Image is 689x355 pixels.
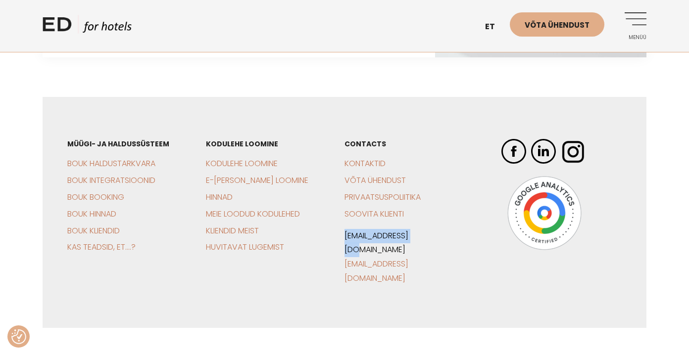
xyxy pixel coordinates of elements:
h3: Kodulehe loomine [206,139,310,149]
a: et [480,15,510,39]
a: Kas teadsid, et….? [67,241,136,253]
a: ED HOTELS [43,15,132,40]
a: BOUK Kliendid [67,225,120,236]
a: BOUK Haldustarkvara [67,158,155,169]
h3: Müügi- ja haldussüsteem [67,139,171,149]
a: E-[PERSON_NAME] loomine [206,175,308,186]
a: [EMAIL_ADDRESS][DOMAIN_NAME] [344,230,408,256]
a: Kontaktid [344,158,386,169]
img: Google Analytics Badge [507,176,582,250]
img: ED Hotels Facebook [501,139,526,164]
a: Huvitavat lugemist [206,241,284,253]
a: Soovita klienti [344,208,404,220]
a: Hinnad [206,191,233,203]
button: Nõusolekueelistused [11,329,26,344]
a: Kliendid meist [206,225,259,236]
span: Menüü [619,35,646,41]
a: Võta ühendust [510,12,604,37]
a: Võta ühendust [344,175,406,186]
img: ED Hotels Instagram [561,139,586,164]
a: Kodulehe loomine [206,158,278,169]
a: BOUK Booking [67,191,124,203]
a: BOUK Integratsioonid [67,175,155,186]
a: BOUK Hinnad [67,208,116,220]
img: Revisit consent button [11,329,26,344]
h3: CONTACTS [344,139,448,149]
a: Privaatsuspoliitika [344,191,421,203]
a: Meie loodud kodulehed [206,208,300,220]
a: [EMAIL_ADDRESS][DOMAIN_NAME] [344,258,408,284]
a: Menüü [619,12,646,40]
img: ED Hotels LinkedIn [531,139,556,164]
